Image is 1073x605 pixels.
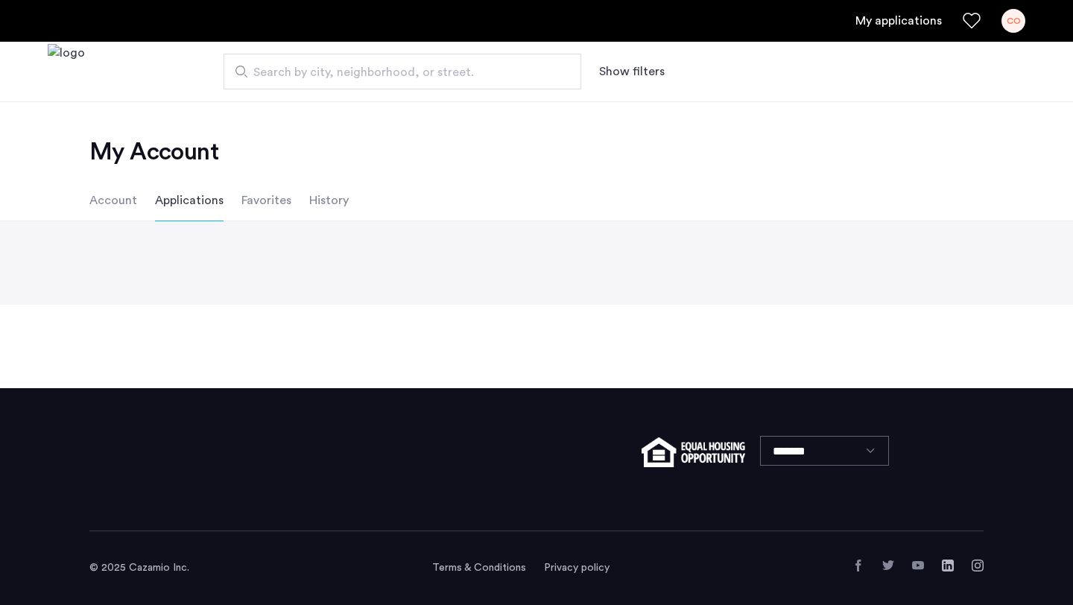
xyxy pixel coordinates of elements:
h2: My Account [89,137,984,167]
a: Privacy policy [544,560,610,575]
li: Favorites [241,180,291,221]
a: LinkedIn [942,560,954,571]
a: Facebook [852,560,864,571]
a: Instagram [972,560,984,571]
a: Favorites [963,12,981,30]
a: Cazamio logo [48,44,85,100]
span: © 2025 Cazamio Inc. [89,563,189,573]
a: Twitter [882,560,894,571]
li: Applications [155,180,224,221]
a: Terms and conditions [432,560,526,575]
img: equal-housing.png [642,437,745,467]
li: History [309,180,349,221]
div: CO [1001,9,1025,33]
li: Account [89,180,137,221]
img: logo [48,44,85,100]
span: Search by city, neighborhood, or street. [253,63,539,81]
select: Language select [760,436,889,466]
a: My application [855,12,942,30]
a: YouTube [912,560,924,571]
button: Show or hide filters [599,63,665,80]
input: Apartment Search [224,54,581,89]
